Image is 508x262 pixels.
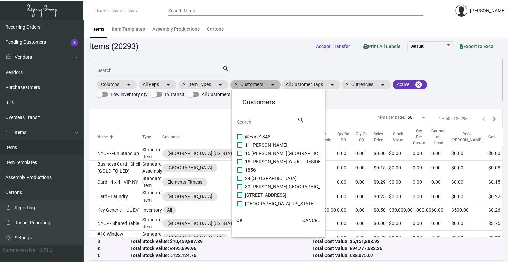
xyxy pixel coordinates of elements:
[245,133,270,141] span: @Ease1345
[302,218,320,223] span: CANCEL
[245,158,352,166] span: 15 [PERSON_NAME] Yards – RESIDENCES - Inactive
[297,116,304,124] mat-icon: search
[297,214,325,226] button: CANCEL
[245,200,315,208] span: [GEOGRAPHIC_DATA] [US_STATE]
[236,218,243,223] span: OK
[245,191,286,199] span: [STREET_ADDRESS]
[229,214,250,226] button: OK
[3,247,37,254] div: Current version:
[245,141,287,149] span: 11 [PERSON_NAME]
[242,97,315,107] mat-card-title: Customers
[245,174,297,182] span: 24 [GEOGRAPHIC_DATA]
[245,166,256,174] span: 1856
[245,149,364,157] span: 15 [PERSON_NAME][GEOGRAPHIC_DATA] – RESIDENCES
[245,183,359,191] span: 30 [PERSON_NAME][GEOGRAPHIC_DATA] - Residences
[39,247,53,254] div: 0.51.2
